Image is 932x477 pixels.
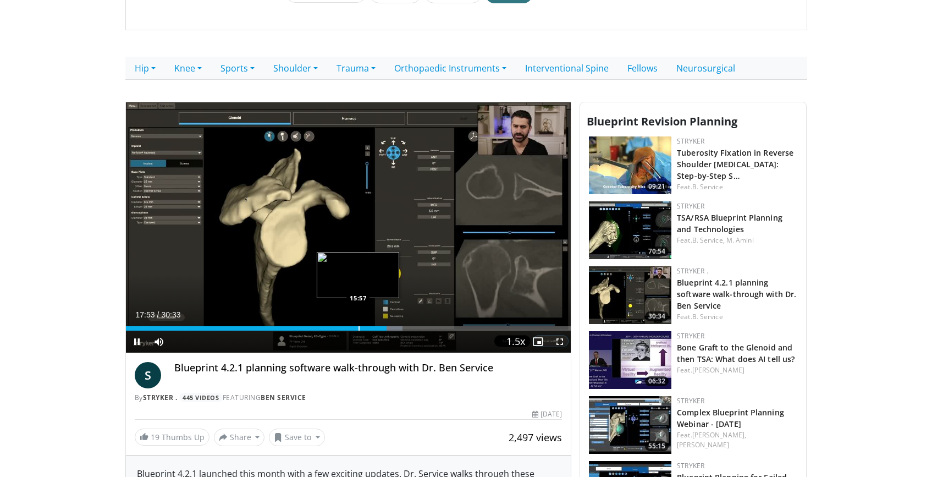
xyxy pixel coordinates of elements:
a: 19 Thumbs Up [135,429,209,446]
div: Feat. [677,182,797,192]
span: / [157,310,159,319]
a: [PERSON_NAME] [677,440,729,449]
a: Stryker . [143,393,178,402]
a: Ben Service [261,393,306,402]
img: 0f82aaa6-ebff-41f2-ae4a-9f36684ef98a.150x105_q85_crop-smart_upscale.jpg [589,136,671,194]
a: Blueprint 4.2.1 planning software walk-through with Dr. Ben Service [677,277,796,311]
span: 55:15 [645,441,669,451]
img: 9fb1103d-667f-4bf7-ae7b-90017cecf1e6.150x105_q85_crop-smart_upscale.jpg [589,266,671,324]
span: 2,497 views [509,431,562,444]
video-js: Video Player [126,102,571,353]
a: [PERSON_NAME], [692,430,746,440]
button: Fullscreen [549,331,571,353]
button: Pause [126,331,148,353]
a: M. Amini [726,235,754,245]
img: 2fe98b9b-57e2-46a3-a8ae-c8f1b1498471.150x105_q85_crop-smart_upscale.jpg [589,331,671,389]
div: Feat. [677,312,797,322]
span: 30:33 [161,310,180,319]
a: 06:32 [589,331,671,389]
a: 445 Videos [179,393,223,402]
button: Playback Rate [505,331,527,353]
span: 06:32 [645,376,669,386]
a: B. Service [692,182,723,191]
button: Mute [148,331,170,353]
img: a4d3b802-610a-4c4d-91a4-ffc1b6f0ec47.150x105_q85_crop-smart_upscale.jpg [589,201,671,259]
span: 19 [151,432,159,442]
a: Stryker [677,136,704,146]
a: Hip [125,57,165,80]
a: 09:21 [589,136,671,194]
a: Knee [165,57,211,80]
a: Orthopaedic Instruments [385,57,516,80]
a: 70:54 [589,201,671,259]
a: Stryker [677,461,704,470]
span: 17:53 [136,310,155,319]
a: S [135,362,161,388]
a: Tuberosity Fixation in Reverse Shoulder [MEDICAL_DATA]: Step-by-Step S… [677,147,793,181]
a: Fellows [618,57,667,80]
div: [DATE] [532,409,562,419]
a: Sports [211,57,264,80]
span: 30:34 [645,311,669,321]
a: Trauma [327,57,385,80]
a: Stryker [677,331,704,341]
div: By FEATURING [135,393,562,403]
a: B. Service [692,312,723,321]
button: Share [214,429,265,446]
h4: Blueprint 4.2.1 planning software walk-through with Dr. Ben Service [174,362,562,374]
a: Complex Blueprint Planning Webinar - [DATE] [677,407,784,429]
a: Stryker [677,396,704,405]
div: Feat. [677,365,797,375]
a: TSA/RSA Blueprint Planning and Technologies [677,212,782,234]
img: 2640b230-daff-4365-83bd-21e2b960ecb5.150x105_q85_crop-smart_upscale.jpg [589,396,671,454]
a: Interventional Spine [516,57,618,80]
a: 30:34 [589,266,671,324]
a: Neurosurgical [667,57,745,80]
span: Blueprint Revision Planning [587,114,737,129]
a: [PERSON_NAME] [692,365,745,375]
div: Feat. [677,235,797,245]
span: 70:54 [645,246,669,256]
button: Disable picture-in-picture mode [527,331,549,353]
a: Shoulder [264,57,327,80]
img: image.jpeg [317,252,399,298]
a: B. Service, [692,235,725,245]
a: 55:15 [589,396,671,454]
a: Bone Graft to the Glenoid and then TSA: What does AI tell us? [677,342,795,364]
button: Save to [269,429,325,446]
a: Stryker . [677,266,708,276]
div: Feat. [677,430,797,450]
a: Stryker [677,201,704,211]
span: 09:21 [645,182,669,191]
div: Progress Bar [126,326,571,331]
